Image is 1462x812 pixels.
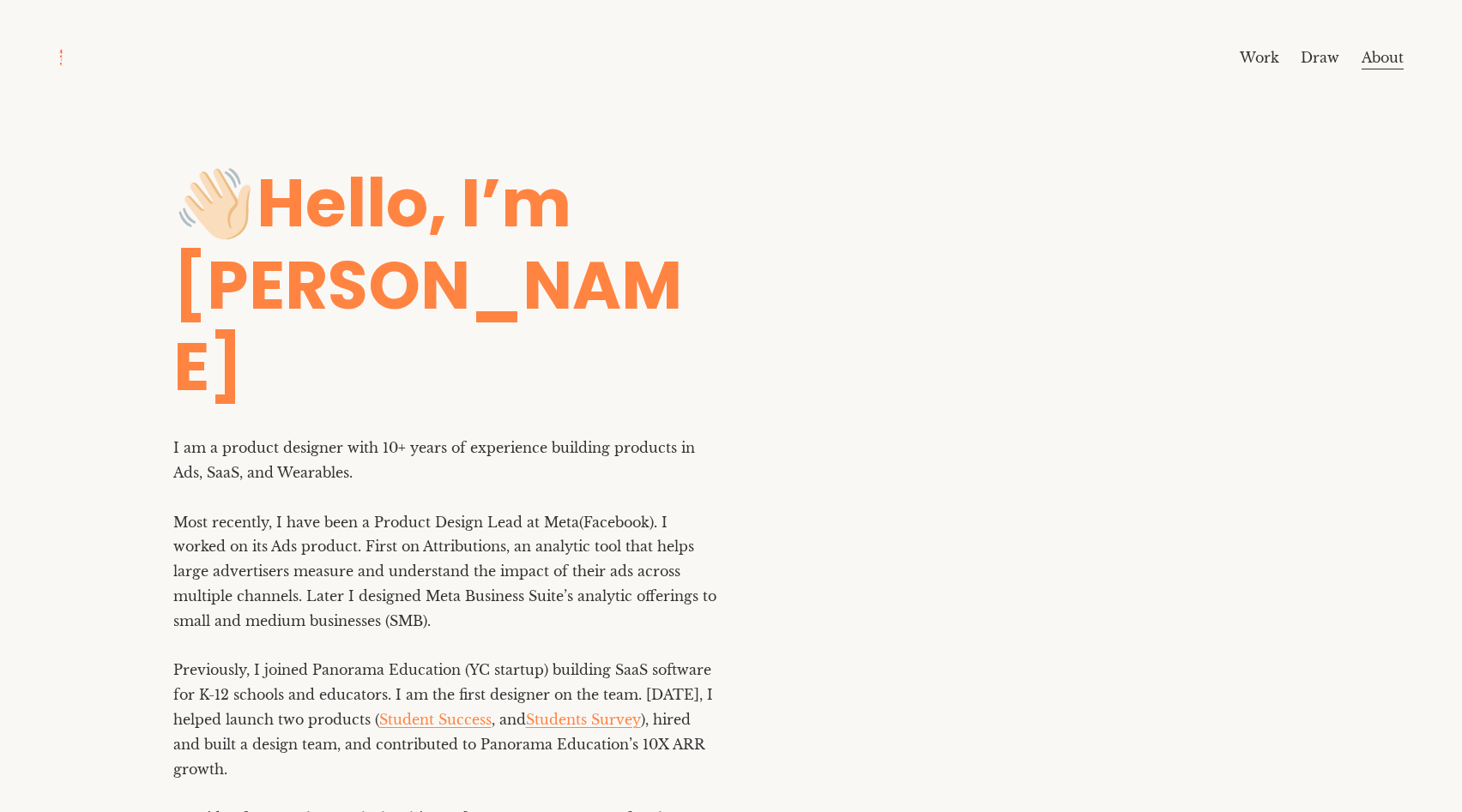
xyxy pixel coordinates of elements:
a: Students Survey [526,711,641,728]
a: Draw [1301,44,1339,71]
strong: Hello, I’m [PERSON_NAME] [173,157,682,413]
a: About [1362,44,1404,71]
h1: 👋🏻 [173,163,716,408]
img: Roger Zhu [58,49,63,66]
a: Student Success [379,711,492,728]
a: Work [1240,44,1279,71]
